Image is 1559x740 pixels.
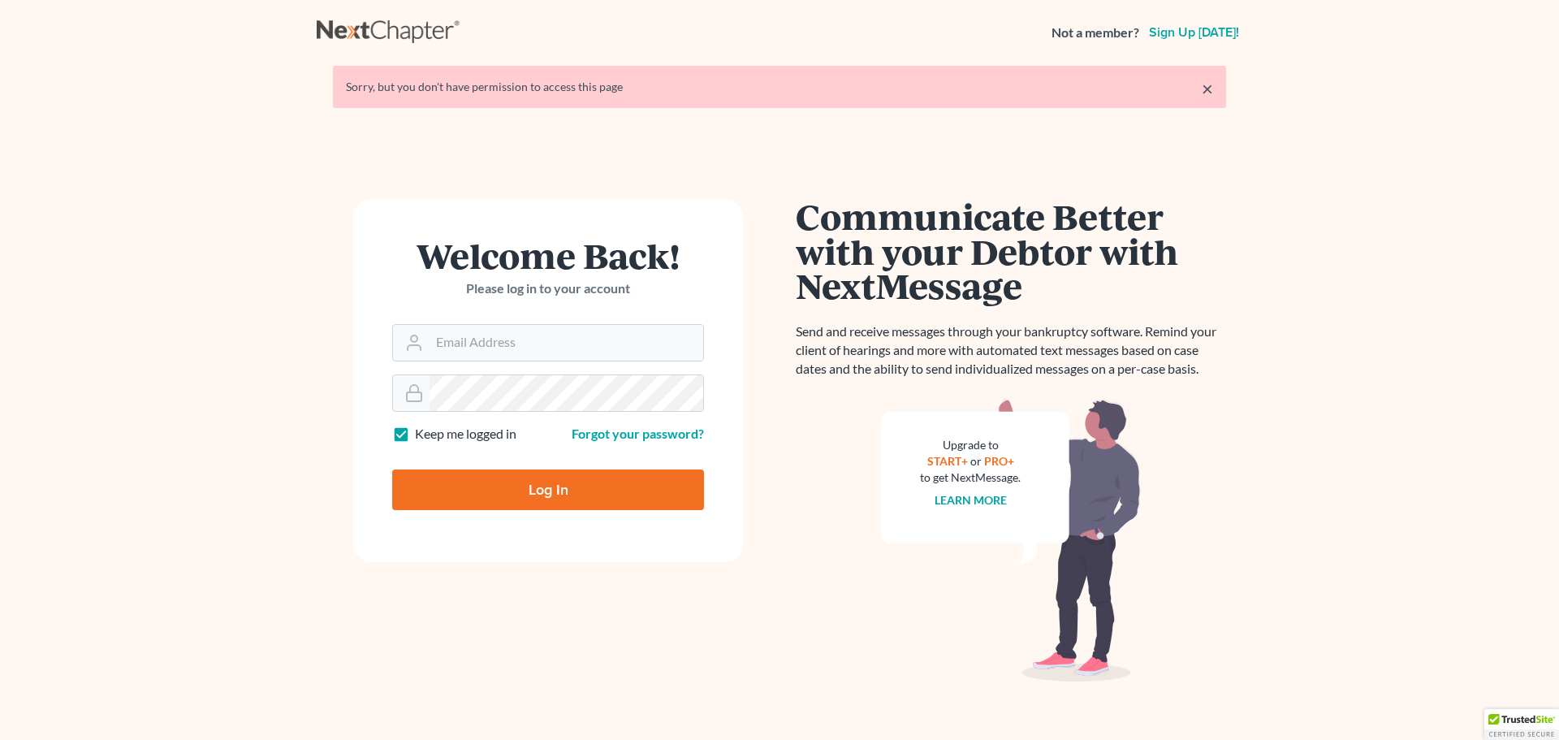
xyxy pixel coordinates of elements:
label: Keep me logged in [415,425,516,444]
div: TrustedSite Certified [1484,709,1559,740]
h1: Communicate Better with your Debtor with NextMessage [796,199,1226,303]
p: Please log in to your account [392,279,704,298]
input: Log In [392,470,704,510]
a: Learn more [935,493,1007,507]
div: to get NextMessage. [920,470,1021,486]
div: Upgrade to [920,437,1021,453]
div: Sorry, but you don't have permission to access this page [346,79,1213,95]
p: Send and receive messages through your bankruptcy software. Remind your client of hearings and mo... [796,322,1226,379]
span: or [970,454,982,468]
img: nextmessage_bg-59042aed3d76b12b5cd301f8e5b87938c9018125f34e5fa2b7a6b67550977c72.svg [881,398,1141,682]
h1: Welcome Back! [392,238,704,273]
a: × [1202,79,1213,98]
a: Sign up [DATE]! [1146,26,1242,39]
a: Forgot your password? [572,426,704,441]
a: PRO+ [984,454,1014,468]
a: START+ [927,454,968,468]
input: Email Address [430,325,703,361]
strong: Not a member? [1052,24,1139,42]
